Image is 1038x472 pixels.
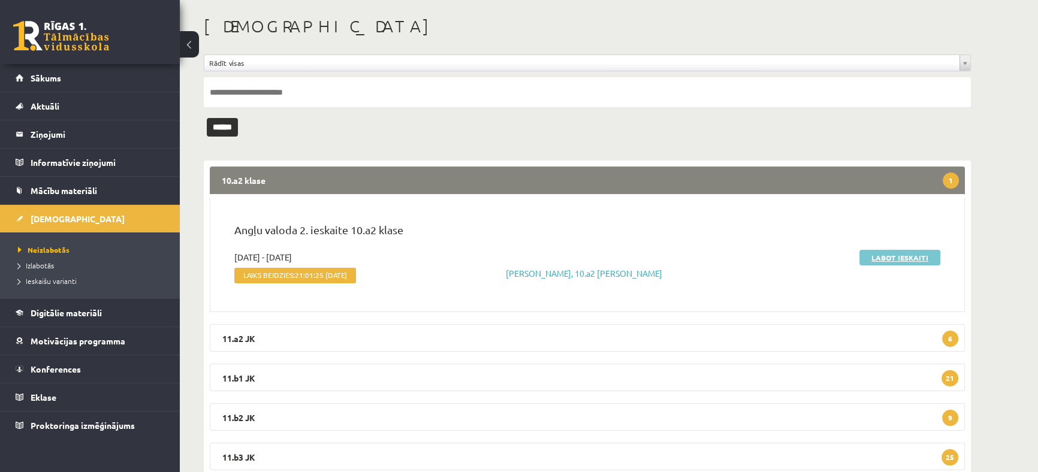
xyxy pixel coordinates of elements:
legend: Ziņojumi [31,120,165,148]
span: 6 [942,331,958,347]
a: [PERSON_NAME], 10.a2 [PERSON_NAME] [506,268,662,279]
span: 21 [942,370,958,386]
h1: [DEMOGRAPHIC_DATA] [204,16,971,37]
span: [DEMOGRAPHIC_DATA] [31,213,125,224]
a: Konferences [16,355,165,383]
p: Angļu valoda 2. ieskaite 10.a2 klase [234,222,940,244]
legend: 10.a2 klase [210,167,965,194]
a: Motivācijas programma [16,327,165,355]
legend: 11.a2 JK [210,324,965,352]
a: Informatīvie ziņojumi [16,149,165,176]
a: Digitālie materiāli [16,299,165,326]
a: Sākums [16,64,165,92]
a: Rīgas 1. Tālmācības vidusskola [13,21,109,51]
legend: 11.b2 JK [210,403,965,431]
a: Labot ieskaiti [859,250,940,265]
span: Laiks beidzies: [234,268,356,283]
a: Eklase [16,383,165,411]
span: Sākums [31,72,61,83]
legend: Informatīvie ziņojumi [31,149,165,176]
span: Proktoringa izmēģinājums [31,420,135,431]
a: [DEMOGRAPHIC_DATA] [16,205,165,232]
a: Ieskaišu varianti [18,276,168,286]
span: Eklase [31,392,56,403]
span: Izlabotās [18,261,54,270]
span: 21:01:25 [DATE] [295,271,347,279]
span: Ieskaišu varianti [18,276,77,286]
span: Aktuāli [31,101,59,111]
a: Rādīt visas [204,55,970,71]
span: 25 [942,449,958,465]
span: 9 [942,410,958,426]
a: Ziņojumi [16,120,165,148]
legend: 11.b1 JK [210,364,965,391]
a: Izlabotās [18,260,168,271]
span: Konferences [31,364,81,374]
a: Neizlabotās [18,244,168,255]
span: Rādīt visas [209,55,955,71]
span: Mācību materiāli [31,185,97,196]
span: [DATE] - [DATE] [234,251,292,264]
a: Mācību materiāli [16,177,165,204]
span: 1 [943,173,959,189]
a: Proktoringa izmēģinājums [16,412,165,439]
span: Digitālie materiāli [31,307,102,318]
span: Motivācijas programma [31,335,125,346]
a: Aktuāli [16,92,165,120]
span: Neizlabotās [18,245,70,255]
legend: 11.b3 JK [210,443,965,470]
